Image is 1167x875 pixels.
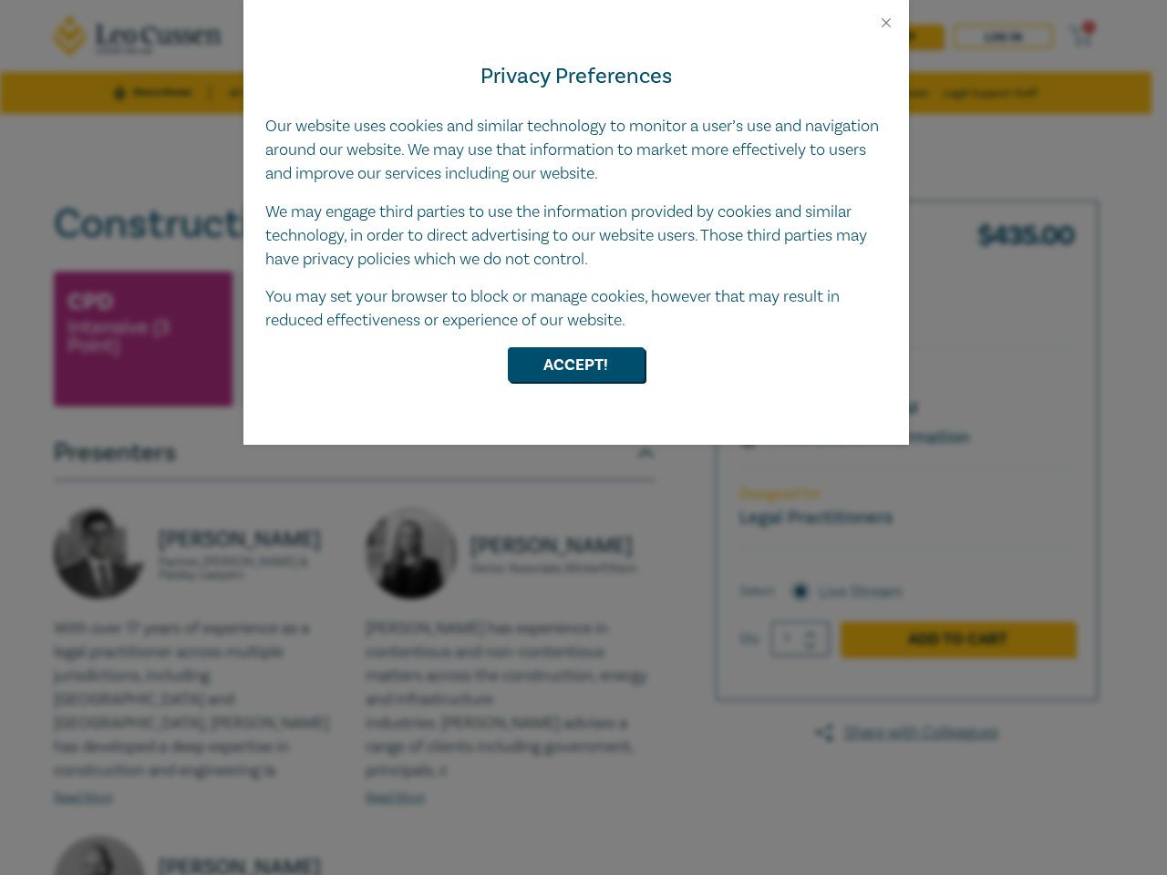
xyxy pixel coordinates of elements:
[508,347,645,382] button: Accept!
[265,201,887,272] p: We may engage third parties to use the information provided by cookies and similar technology, in...
[878,15,894,31] button: Close
[265,60,887,93] h4: Privacy Preferences
[265,115,887,186] p: Our website uses cookies and similar technology to monitor a user’s use and navigation around our...
[265,285,887,333] p: You may set your browser to block or manage cookies, however that may result in reduced effective...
